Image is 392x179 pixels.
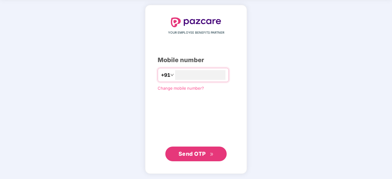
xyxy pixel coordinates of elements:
[168,30,224,35] span: YOUR EMPLOYEE BENEFITS PARTNER
[165,147,227,161] button: Send OTPdouble-right
[161,71,170,79] span: +91
[179,151,206,157] span: Send OTP
[170,73,174,77] span: down
[158,86,204,91] a: Change mobile number?
[171,17,221,27] img: logo
[158,55,234,65] div: Mobile number
[210,152,214,156] span: double-right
